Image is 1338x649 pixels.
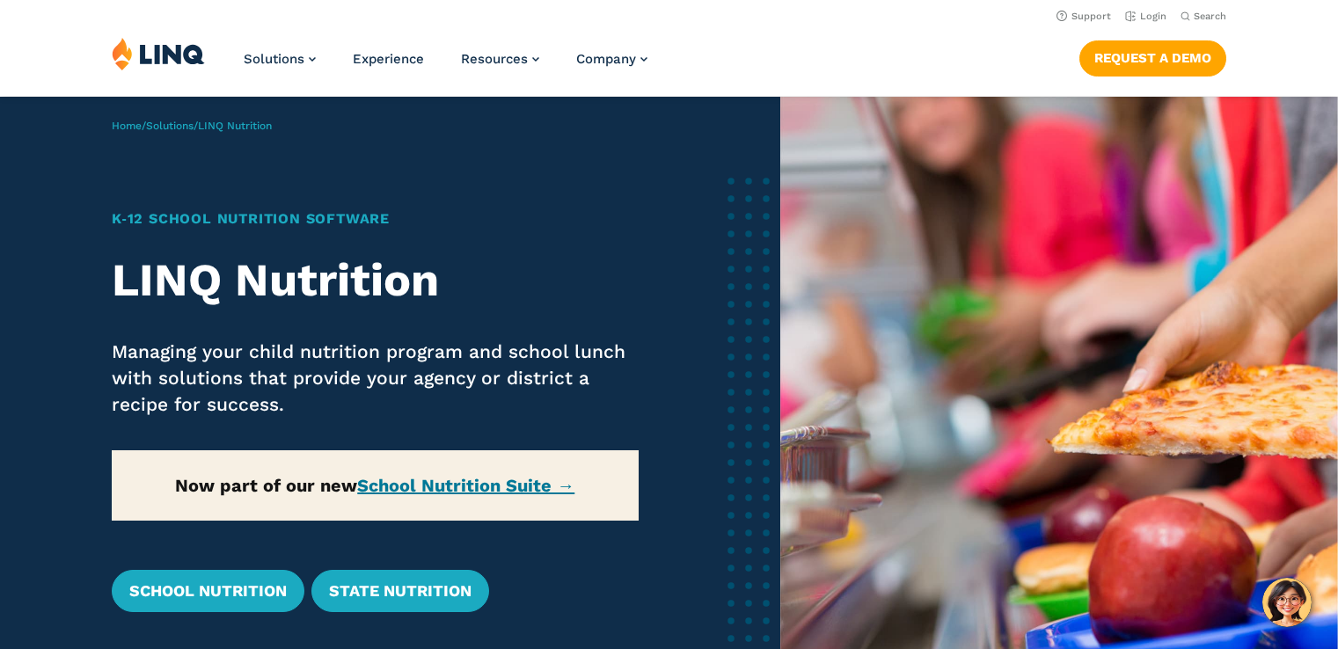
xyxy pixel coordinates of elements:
strong: LINQ Nutrition [112,253,439,307]
a: Resources [461,51,539,67]
span: Resources [461,51,528,67]
span: Company [576,51,636,67]
p: Managing your child nutrition program and school lunch with solutions that provide your agency or... [112,339,639,418]
a: Solutions [244,51,316,67]
a: Request a Demo [1079,40,1226,76]
nav: Button Navigation [1079,37,1226,76]
button: Open Search Bar [1181,10,1226,23]
nav: Primary Navigation [244,37,647,95]
span: Search [1194,11,1226,22]
a: Experience [353,51,424,67]
a: State Nutrition [311,570,489,612]
span: LINQ Nutrition [198,120,272,132]
button: Hello, have a question? Let’s chat. [1262,578,1312,627]
span: / / [112,120,272,132]
a: Home [112,120,142,132]
strong: Now part of our new [175,475,574,496]
h1: K‑12 School Nutrition Software [112,208,639,230]
span: Solutions [244,51,304,67]
a: School Nutrition [112,570,304,612]
a: Login [1125,11,1166,22]
a: School Nutrition Suite → [357,475,574,496]
img: LINQ | K‑12 Software [112,37,205,70]
a: Solutions [146,120,194,132]
a: Support [1057,11,1111,22]
a: Company [576,51,647,67]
